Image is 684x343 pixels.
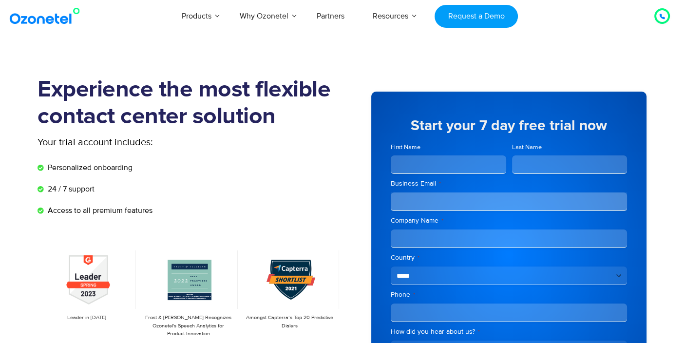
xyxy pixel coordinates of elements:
[38,76,342,130] h1: Experience the most flexible contact center solution
[45,183,95,195] span: 24 / 7 support
[512,143,627,152] label: Last Name
[391,290,627,300] label: Phone
[435,5,518,28] a: Request a Demo
[391,143,506,152] label: First Name
[38,135,269,150] p: Your trial account includes:
[391,327,627,337] label: How did you hear about us?
[391,253,627,263] label: Country
[391,216,627,226] label: Company Name
[144,314,232,338] p: Frost & [PERSON_NAME] Recognizes Ozonetel's Speech Analytics for Product Innovation
[391,118,627,133] h5: Start your 7 day free trial now
[246,314,334,330] p: Amongst Capterra’s Top 20 Predictive Dialers
[42,314,131,322] p: Leader in [DATE]
[45,162,133,173] span: Personalized onboarding
[45,205,152,216] span: Access to all premium features
[391,179,627,189] label: Business Email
